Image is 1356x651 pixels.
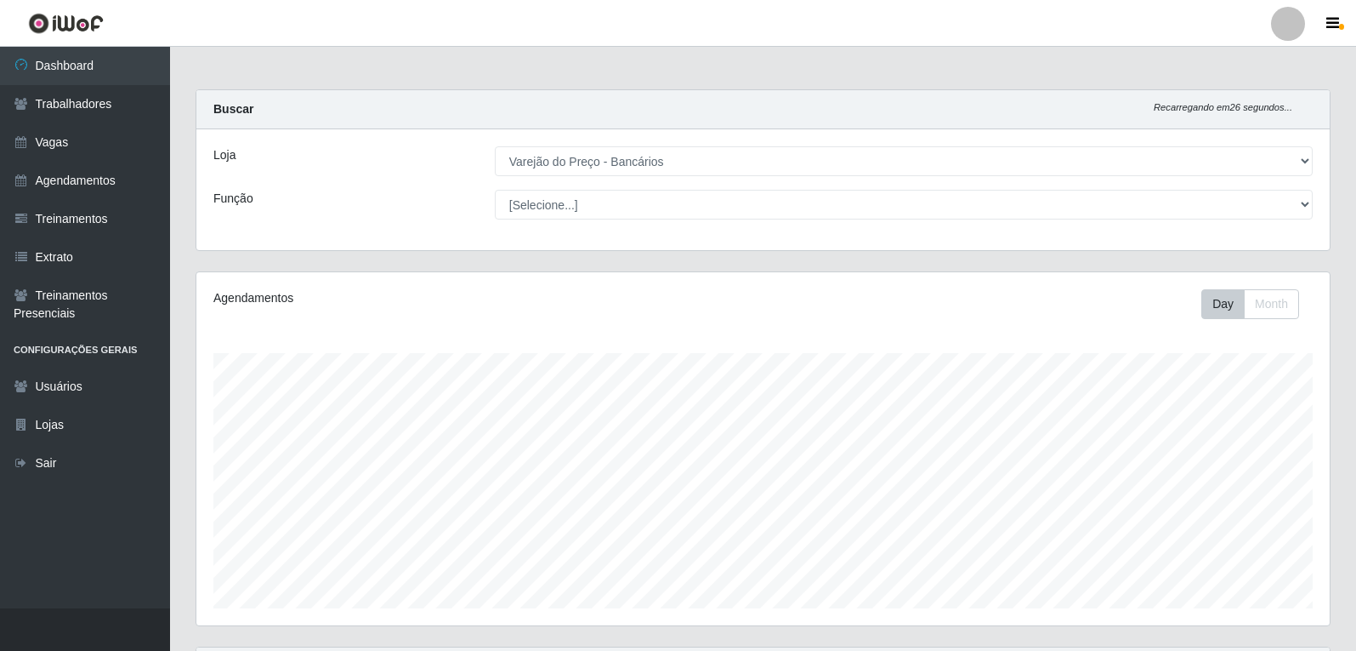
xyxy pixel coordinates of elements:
[213,146,235,164] label: Loja
[1201,289,1313,319] div: Toolbar with button groups
[1201,289,1245,319] button: Day
[1154,102,1292,112] i: Recarregando em 26 segundos...
[213,289,656,307] div: Agendamentos
[28,13,104,34] img: CoreUI Logo
[1244,289,1299,319] button: Month
[1201,289,1299,319] div: First group
[213,102,253,116] strong: Buscar
[213,190,253,208] label: Função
